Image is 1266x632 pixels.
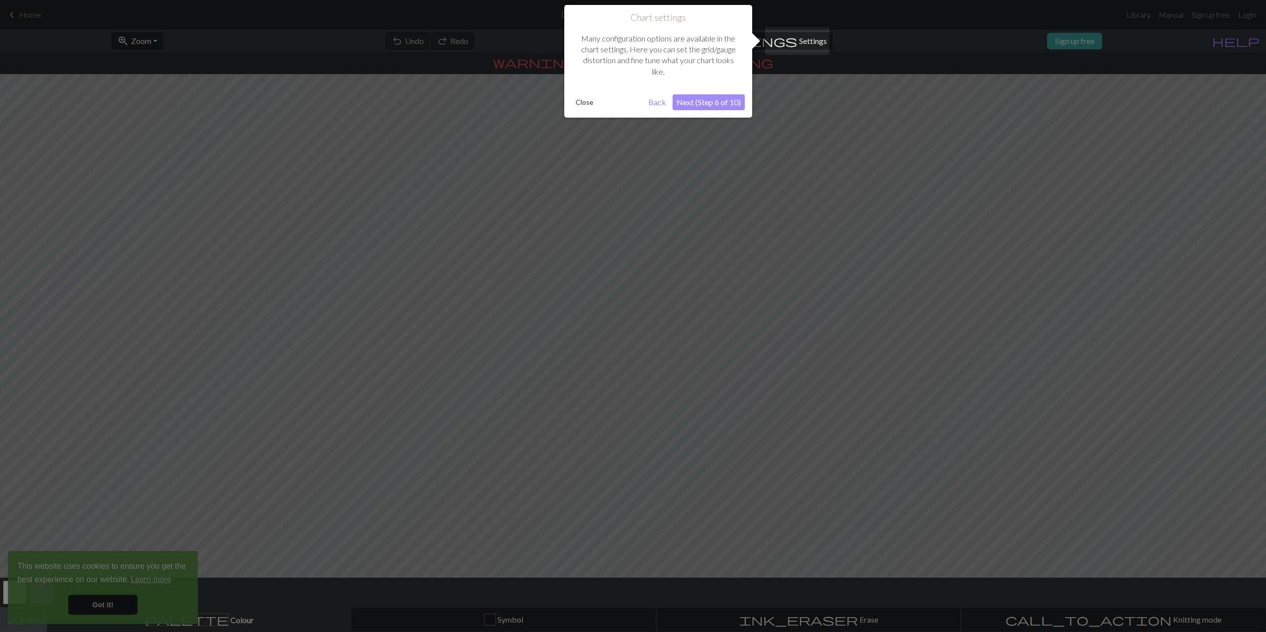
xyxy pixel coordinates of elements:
[644,94,670,110] button: Back
[572,95,597,110] button: Close
[564,5,752,118] div: Chart settings
[572,23,745,87] div: Many configuration options are available in the chart settings. Here you can set the grid/gauge d...
[673,94,745,110] button: Next (Step 6 of 10)
[572,12,745,23] h1: Chart settings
